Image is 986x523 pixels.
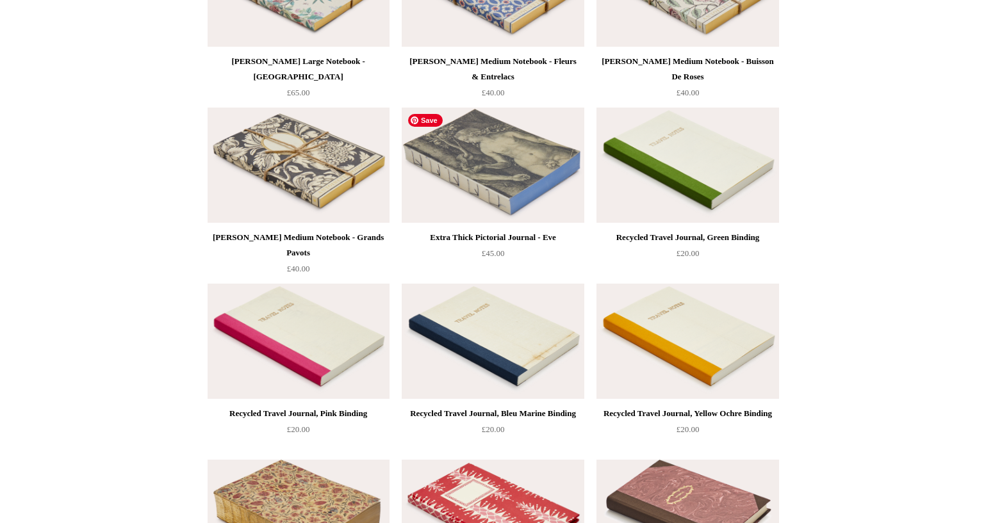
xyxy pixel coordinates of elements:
a: Extra Thick Pictorial Journal - Eve Extra Thick Pictorial Journal - Eve [402,108,584,223]
span: £40.00 [287,264,310,273]
a: Recycled Travel Journal, Yellow Ochre Binding Recycled Travel Journal, Yellow Ochre Binding [596,284,778,399]
a: [PERSON_NAME] Medium Notebook - Buisson De Roses £40.00 [596,54,778,106]
a: Recycled Travel Journal, Pink Binding £20.00 [208,406,390,458]
a: [PERSON_NAME] Medium Notebook - Fleurs & Entrelacs £40.00 [402,54,584,106]
div: Extra Thick Pictorial Journal - Eve [405,230,580,245]
div: Recycled Travel Journal, Green Binding [600,230,775,245]
div: [PERSON_NAME] Medium Notebook - Grands Pavots [211,230,386,261]
a: Recycled Travel Journal, Pink Binding Recycled Travel Journal, Pink Binding [208,284,390,399]
span: £20.00 [677,424,700,434]
img: Recycled Travel Journal, Pink Binding [208,284,390,399]
a: Recycled Travel Journal, Bleu Marine Binding Recycled Travel Journal, Bleu Marine Binding [402,284,584,399]
div: [PERSON_NAME] Medium Notebook - Fleurs & Entrelacs [405,54,580,84]
img: Recycled Travel Journal, Bleu Marine Binding [402,284,584,399]
img: Antoinette Poisson Medium Notebook - Grands Pavots [208,108,390,223]
span: £20.00 [482,424,505,434]
img: Recycled Travel Journal, Yellow Ochre Binding [596,284,778,399]
span: £40.00 [482,88,505,97]
span: £45.00 [482,248,505,258]
span: £20.00 [677,248,700,258]
img: Extra Thick Pictorial Journal - Eve [402,108,584,223]
div: Recycled Travel Journal, Yellow Ochre Binding [600,406,775,421]
img: Recycled Travel Journal, Green Binding [596,108,778,223]
a: [PERSON_NAME] Medium Notebook - Grands Pavots £40.00 [208,230,390,282]
div: Recycled Travel Journal, Bleu Marine Binding [405,406,580,421]
a: Extra Thick Pictorial Journal - Eve £45.00 [402,230,584,282]
a: Recycled Travel Journal, Yellow Ochre Binding £20.00 [596,406,778,458]
span: £40.00 [677,88,700,97]
div: [PERSON_NAME] Large Notebook - [GEOGRAPHIC_DATA] [211,54,386,84]
span: Save [408,114,443,127]
div: Recycled Travel Journal, Pink Binding [211,406,386,421]
span: £20.00 [287,424,310,434]
a: Recycled Travel Journal, Green Binding £20.00 [596,230,778,282]
div: [PERSON_NAME] Medium Notebook - Buisson De Roses [600,54,775,84]
a: Recycled Travel Journal, Green Binding Recycled Travel Journal, Green Binding [596,108,778,223]
a: Antoinette Poisson Medium Notebook - Grands Pavots Antoinette Poisson Medium Notebook - Grands Pa... [208,108,390,223]
a: [PERSON_NAME] Large Notebook - [GEOGRAPHIC_DATA] £65.00 [208,54,390,106]
a: Recycled Travel Journal, Bleu Marine Binding £20.00 [402,406,584,458]
span: £65.00 [287,88,310,97]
